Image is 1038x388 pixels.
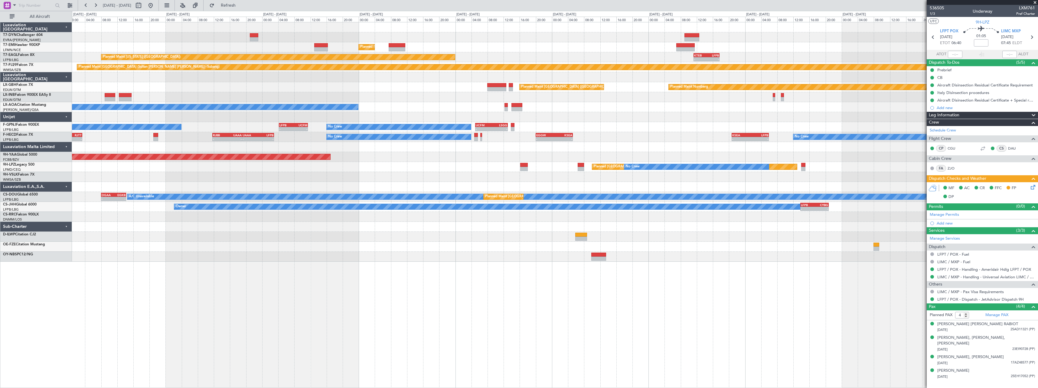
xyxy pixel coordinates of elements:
[3,43,40,47] a: T7-EMIHawker 900XP
[133,17,149,22] div: 16:00
[258,137,273,141] div: -
[359,17,375,22] div: 00:00
[1012,185,1016,191] span: FP
[930,212,959,218] a: Manage Permits
[1012,347,1035,352] span: 23EI90728 (PP)
[3,48,21,52] a: LFMN/NCE
[929,244,945,251] span: Dispatch
[227,137,242,141] div: -
[278,17,294,22] div: 04:00
[3,103,17,107] span: LX-AOA
[929,203,943,210] span: Permits
[937,98,1035,103] div: Aircraft Disinsection Residual Certificate + Special request
[948,166,961,171] a: ZJO
[930,11,944,16] span: 1/3
[3,243,45,246] a: OE-FZECitation Mustang
[246,17,262,22] div: 20:00
[1008,146,1022,151] a: DAU
[553,12,576,17] div: [DATE] - [DATE]
[801,203,814,207] div: LFPB
[3,53,18,57] span: T7-EAGL
[64,137,82,141] div: -
[102,193,114,197] div: DGAA
[3,203,37,206] a: CS-JHHGlobal 6000
[995,185,1002,191] span: FFC
[243,137,258,141] div: -
[79,63,220,72] div: Planned Maint [GEOGRAPHIC_DATA] (Sultan [PERSON_NAME] [PERSON_NAME] - Subang)
[536,133,554,137] div: EGGW
[230,17,246,22] div: 16:00
[7,12,66,21] button: All Aircraft
[3,83,33,87] a: LX-GBHFalcon 7X
[3,163,34,167] a: 9H-LPZLegacy 500
[973,8,992,15] div: Underway
[707,57,719,61] div: -
[568,17,584,22] div: 04:00
[3,53,34,57] a: T7-EAGLFalcon 8X
[777,17,793,22] div: 08:00
[937,289,1004,294] a: LIMC / MXP - Pax Visa Requirements
[937,274,1035,280] a: LIMC / MXP - Handling - Universal Aviation LIMC / MXP
[3,197,19,202] a: LFPB/LBG
[520,17,536,22] div: 16:00
[826,17,842,22] div: 20:00
[3,207,19,212] a: LFPB/LBG
[536,17,552,22] div: 20:00
[3,133,16,137] span: F-HECD
[948,51,962,58] input: --:--
[937,252,969,257] a: LFPT / POX - Fuel
[3,123,39,127] a: F-GPNJFalcon 900EX
[294,17,310,22] div: 08:00
[328,122,342,131] div: No Crew
[214,17,230,22] div: 12:00
[1016,5,1035,11] span: LXM761
[1016,227,1025,234] span: (3/3)
[3,123,16,127] span: F-GPNJ
[940,34,952,40] span: [DATE]
[1001,28,1021,34] span: LIMC MXP
[113,193,126,197] div: EGKB
[18,1,53,10] input: Trip Number
[670,82,708,92] div: Planned Maint Nurnberg
[937,75,942,80] div: CB
[985,312,1008,318] a: Manage PAX
[3,213,39,216] a: CS-RRCFalcon 900LX
[937,259,970,264] a: LIMC / MXP - Fuel
[694,53,707,57] div: KTEB
[929,227,945,234] span: Services
[980,185,985,191] span: CR
[937,361,948,365] span: [DATE]
[1016,303,1025,309] span: (4/4)
[472,17,488,22] div: 04:00
[584,17,600,22] div: 08:00
[3,98,21,102] a: EDLW/DTM
[3,68,21,72] a: WMSA/SZB
[936,145,946,152] div: CP
[117,17,133,22] div: 12:00
[937,321,1018,327] div: [PERSON_NAME] [PERSON_NAME] RABIOT
[890,17,906,22] div: 12:00
[951,40,961,46] span: 06:40
[279,127,293,131] div: -
[997,145,1007,152] div: CS
[293,123,307,127] div: UCFM
[750,133,768,137] div: LFPB
[964,185,970,191] span: AC
[929,155,951,162] span: Cabin Crew
[3,157,19,162] a: FCBB/BZV
[928,18,939,24] button: UTC
[842,17,858,22] div: 00:00
[3,253,17,256] span: OY-NBS
[948,194,954,200] span: DP
[801,207,814,211] div: -
[809,17,825,22] div: 16:00
[3,173,34,176] a: 9H-VSLKFalcon 7X
[930,312,952,318] label: Planned PAX
[3,153,17,157] span: 9H-YAA
[937,67,951,73] div: Prebrief
[732,137,750,141] div: -
[3,193,38,196] a: CS-DOUGlobal 6500
[795,132,809,141] div: No Crew
[521,82,616,92] div: Planned Maint [GEOGRAPHIC_DATA] ([GEOGRAPHIC_DATA])
[732,133,750,137] div: KSEA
